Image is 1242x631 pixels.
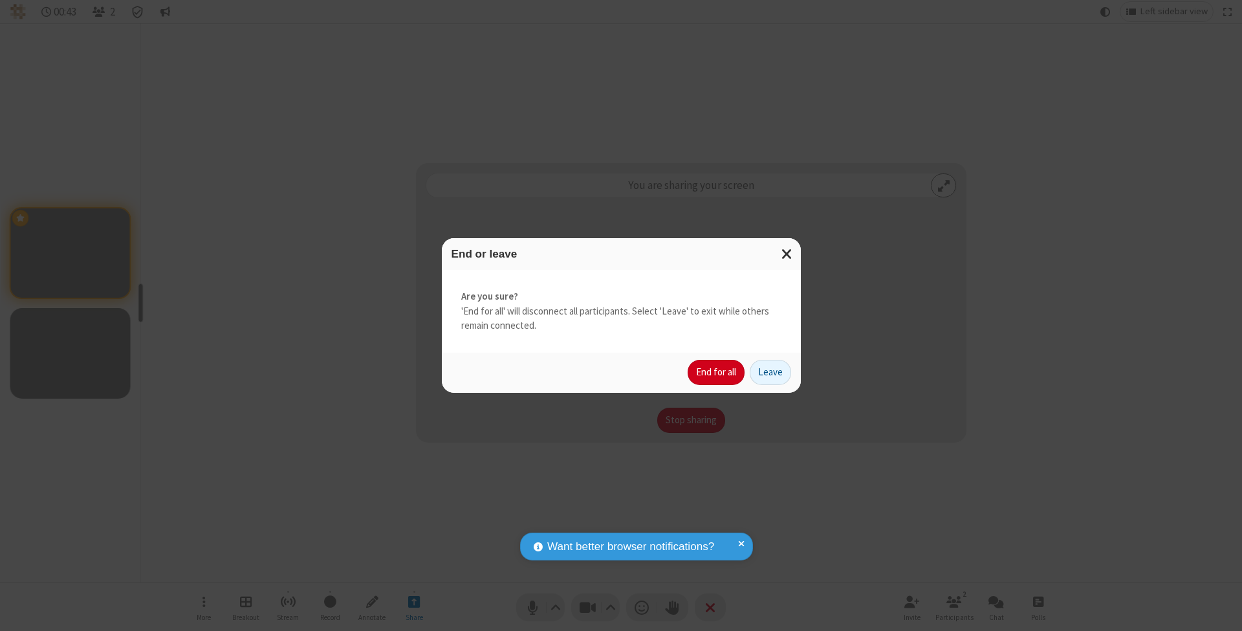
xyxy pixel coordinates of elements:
[774,238,801,270] button: Close modal
[452,248,791,260] h3: End or leave
[442,270,801,353] div: 'End for all' will disconnect all participants. Select 'Leave' to exit while others remain connec...
[547,538,714,555] span: Want better browser notifications?
[750,360,791,386] button: Leave
[461,289,781,304] strong: Are you sure?
[688,360,745,386] button: End for all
